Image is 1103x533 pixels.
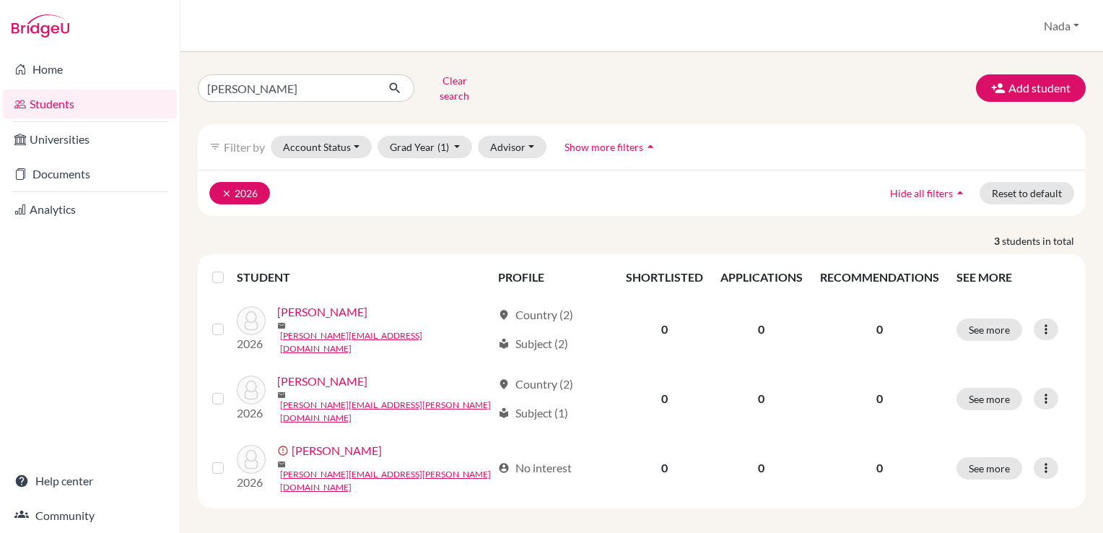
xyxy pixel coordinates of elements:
a: [PERSON_NAME][EMAIL_ADDRESS][PERSON_NAME][DOMAIN_NAME] [280,468,492,494]
div: Country (2) [498,306,573,324]
div: Subject (1) [498,404,568,422]
th: SHORTLISTED [617,260,712,295]
a: Students [3,90,177,118]
span: (1) [437,141,449,153]
div: No interest [498,459,572,477]
a: Community [3,501,177,530]
p: 0 [820,321,939,338]
button: Show more filtersarrow_drop_up [552,136,670,158]
a: [PERSON_NAME][EMAIL_ADDRESS][PERSON_NAME][DOMAIN_NAME] [280,399,492,425]
td: 0 [712,295,811,364]
td: 0 [712,364,811,433]
i: arrow_drop_up [953,186,967,200]
strong: 3 [994,233,1002,248]
td: 0 [617,295,712,364]
a: [PERSON_NAME] [277,373,367,390]
td: 0 [712,433,811,503]
button: Add student [976,74,1086,102]
button: Hide all filtersarrow_drop_up [878,182,980,204]
span: mail [277,321,286,330]
span: local_library [498,407,510,419]
span: local_library [498,338,510,350]
th: APPLICATIONS [712,260,811,295]
a: Home [3,55,177,84]
a: Universities [3,125,177,154]
div: Subject (2) [498,335,568,352]
span: error_outline [277,445,292,456]
i: filter_list [209,141,221,152]
span: location_on [498,378,510,390]
th: SEE MORE [948,260,1080,295]
span: Hide all filters [890,187,953,199]
td: 0 [617,433,712,503]
button: Account Status [271,136,372,158]
i: clear [222,188,232,199]
span: Filter by [224,140,265,154]
button: See more [956,318,1022,341]
th: RECOMMENDATIONS [811,260,948,295]
button: Clear search [414,69,494,107]
a: [PERSON_NAME] [292,442,382,459]
i: arrow_drop_up [643,139,658,154]
p: 2026 [237,404,266,422]
th: STUDENT [237,260,489,295]
span: account_circle [498,462,510,474]
input: Find student by name... [198,74,377,102]
img: Sabbah, Jana [237,445,266,474]
button: Nada [1037,12,1086,40]
a: Documents [3,160,177,188]
a: Analytics [3,195,177,224]
a: Help center [3,467,177,495]
p: 0 [820,390,939,407]
span: location_on [498,309,510,321]
p: 0 [820,459,939,477]
p: 2026 [237,335,266,352]
p: 2026 [237,474,266,491]
div: Country (2) [498,376,573,393]
img: Rezk, Jana [237,376,266,404]
span: Show more filters [564,141,643,153]
img: Bridge-U [12,14,69,38]
td: 0 [617,364,712,433]
a: [PERSON_NAME][EMAIL_ADDRESS][DOMAIN_NAME] [280,329,492,355]
button: Reset to default [980,182,1074,204]
span: mail [277,391,286,399]
th: PROFILE [489,260,617,295]
button: Grad Year(1) [378,136,473,158]
button: clear2026 [209,182,270,204]
button: See more [956,457,1022,480]
button: See more [956,388,1022,410]
img: Abbas, Jana [237,306,266,335]
span: students in total [1002,233,1086,248]
button: Advisor [478,136,546,158]
a: [PERSON_NAME] [277,303,367,321]
span: mail [277,460,286,469]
